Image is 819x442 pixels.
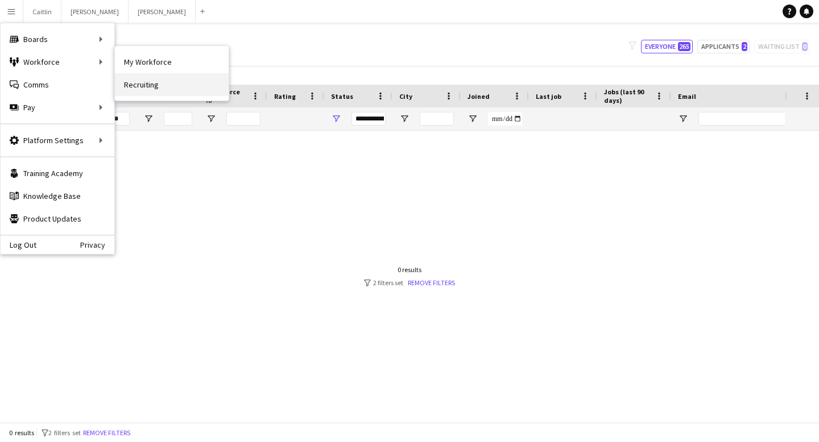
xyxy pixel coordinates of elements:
button: Open Filter Menu [468,114,478,124]
button: Open Filter Menu [399,114,409,124]
input: Joined Filter Input [488,112,522,126]
a: Training Academy [1,162,114,185]
button: Remove filters [81,427,133,439]
a: My Workforce [115,51,229,73]
div: 0 results [364,265,455,274]
button: [PERSON_NAME] [129,1,196,23]
span: Joined [468,92,490,101]
div: 2 filters set [364,278,455,287]
div: Boards [1,28,114,51]
a: Log Out [1,240,36,249]
a: Recruiting [115,73,229,96]
a: Knowledge Base [1,185,114,207]
button: Open Filter Menu [331,114,341,124]
span: Email [678,92,696,101]
span: 2 [742,42,747,51]
span: Last job [536,92,561,101]
input: City Filter Input [420,112,454,126]
span: Jobs (last 90 days) [604,87,651,105]
button: Everyone265 [641,40,693,53]
a: Privacy [80,240,114,249]
button: Open Filter Menu [678,114,688,124]
span: Status [331,92,353,101]
input: Last Name Filter Input [164,112,192,126]
div: Workforce [1,51,114,73]
button: Caitlin [23,1,61,23]
a: Comms [1,73,114,96]
div: Platform Settings [1,129,114,152]
input: First Name Filter Input [101,112,130,126]
a: Remove filters [408,278,455,287]
input: Workforce ID Filter Input [226,112,260,126]
span: 265 [678,42,690,51]
button: Open Filter Menu [206,114,216,124]
span: Rating [274,92,296,101]
button: Open Filter Menu [143,114,154,124]
span: 2 filters set [48,428,81,437]
div: Pay [1,96,114,119]
a: Product Updates [1,207,114,230]
span: City [399,92,412,101]
button: Applicants2 [697,40,750,53]
button: [PERSON_NAME] [61,1,129,23]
